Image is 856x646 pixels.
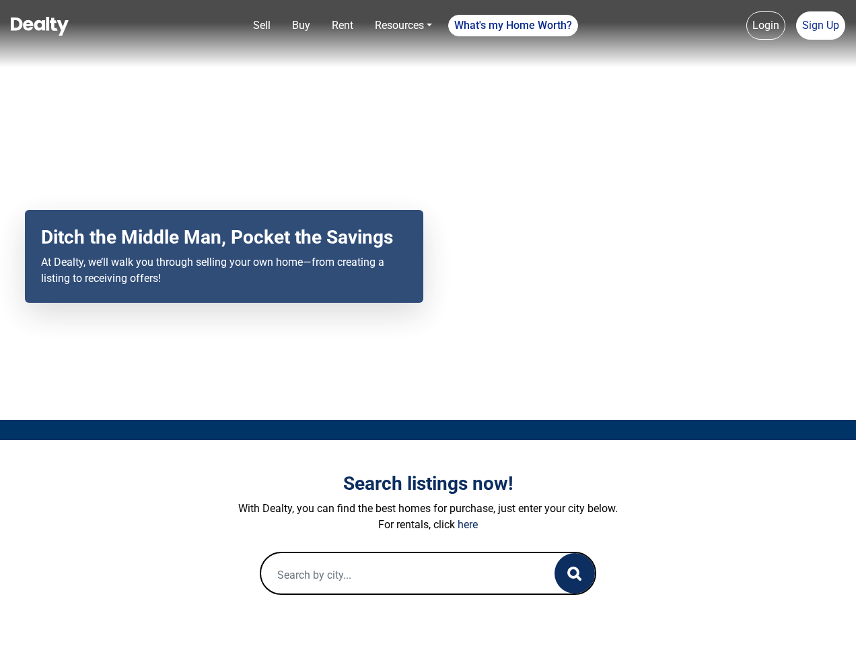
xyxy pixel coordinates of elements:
a: Resources [369,12,437,39]
a: Rent [326,12,359,39]
img: Dealty - Buy, Sell & Rent Homes [11,17,69,36]
a: Sign Up [796,11,845,40]
p: At Dealty, we’ll walk you through selling your own home—from creating a listing to receiving offers! [41,254,407,287]
p: For rentals, click [55,517,801,533]
input: Search by city... [261,553,528,596]
a: here [458,518,478,531]
a: What's my Home Worth? [448,15,578,36]
h2: Ditch the Middle Man, Pocket the Savings [41,226,407,249]
a: Sell [248,12,276,39]
a: Buy [287,12,316,39]
a: Login [746,11,785,40]
h3: Search listings now! [55,472,801,495]
p: With Dealty, you can find the best homes for purchase, just enter your city below. [55,501,801,517]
